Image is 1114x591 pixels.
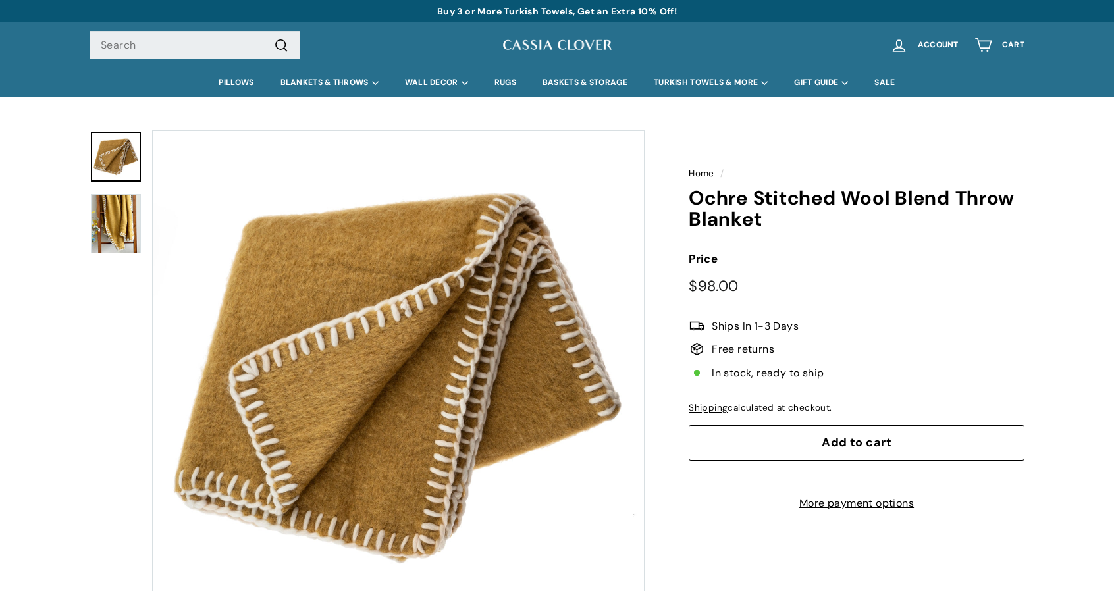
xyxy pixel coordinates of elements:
[91,194,141,254] a: Ochre Stitched Wool Blend Throw Blanket
[689,188,1024,230] h1: Ochre Stitched Wool Blend Throw Blanket
[437,5,677,17] a: Buy 3 or More Turkish Towels, Get an Extra 10% Off!
[861,68,908,97] a: SALE
[712,318,799,335] span: Ships In 1-3 Days
[689,167,1024,181] nav: breadcrumbs
[689,168,714,179] a: Home
[1002,41,1024,49] span: Cart
[918,41,959,49] span: Account
[689,402,728,413] a: Shipping
[712,341,774,358] span: Free returns
[967,26,1032,64] a: Cart
[689,425,1024,461] button: Add to cart
[205,68,267,97] a: PILLOWS
[267,68,392,97] summary: BLANKETS & THROWS
[689,250,1024,268] label: Price
[529,68,641,97] a: BASKETS & STORAGE
[781,68,861,97] summary: GIFT GUIDE
[63,68,1051,97] div: Primary
[689,401,1024,415] div: calculated at checkout.
[481,68,529,97] a: RUGS
[822,434,891,450] span: Add to cart
[641,68,781,97] summary: TURKISH TOWELS & MORE
[689,276,738,295] span: $98.00
[882,26,967,64] a: Account
[90,31,300,60] input: Search
[712,365,824,382] span: In stock, ready to ship
[717,168,727,179] span: /
[392,68,481,97] summary: WALL DECOR
[91,132,141,182] a: Ochre Stitched Wool Blend Throw Blanket
[689,495,1024,512] a: More payment options
[91,194,141,253] img: Ochre Stitched Wool Blend Throw Blanket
